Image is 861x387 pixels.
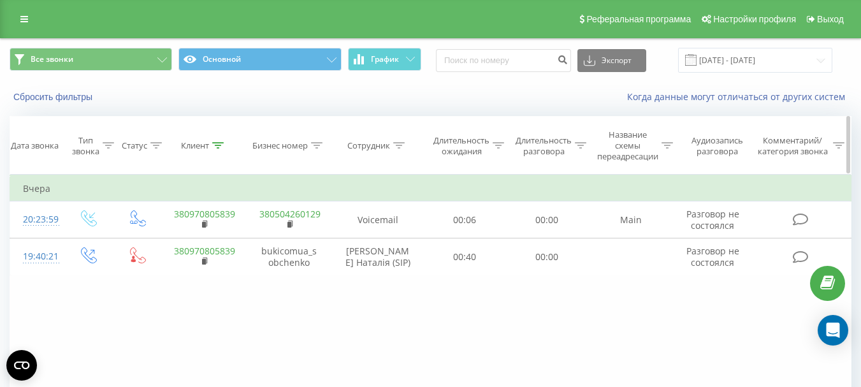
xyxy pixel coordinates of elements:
button: Open CMP widget [6,350,37,381]
button: График [348,48,421,71]
td: [PERSON_NAME] Наталія (SIP) [332,238,424,275]
button: Экспорт [577,49,646,72]
td: 00:06 [424,201,506,238]
button: Основной [178,48,341,71]
div: 20:23:59 [23,207,50,232]
span: Разговор не состоялся [686,208,739,231]
div: Комментарий/категория звонка [755,135,830,157]
span: Настройки профиля [713,14,796,24]
div: 19:40:21 [23,244,50,269]
span: Реферальная программа [586,14,691,24]
div: Сотрудник [347,140,390,151]
span: График [371,55,399,64]
span: Разговор не состоялся [686,245,739,268]
div: Дата звонка [11,140,59,151]
div: Аудиозапись разговора [685,135,749,157]
div: Статус [122,140,147,151]
span: Выход [817,14,844,24]
input: Поиск по номеру [436,49,571,72]
div: Длительность разговора [516,135,572,157]
td: Voicemail [332,201,424,238]
span: Все звонки [31,54,73,64]
div: Open Intercom Messenger [818,315,848,346]
a: Когда данные могут отличаться от других систем [627,91,851,103]
td: Main [588,201,674,238]
td: bukicomua_sobchenko [247,238,332,275]
td: 00:00 [506,201,588,238]
a: 380970805839 [174,208,235,220]
td: Вчера [10,176,851,201]
div: Клиент [181,140,209,151]
button: Все звонки [10,48,172,71]
div: Бизнес номер [252,140,308,151]
a: 380504260129 [259,208,321,220]
td: 00:40 [424,238,506,275]
div: Тип звонка [72,135,99,157]
div: Длительность ожидания [433,135,489,157]
button: Сбросить фильтры [10,91,99,103]
div: Название схемы переадресации [597,129,658,162]
td: 00:00 [506,238,588,275]
a: 380970805839 [174,245,235,257]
